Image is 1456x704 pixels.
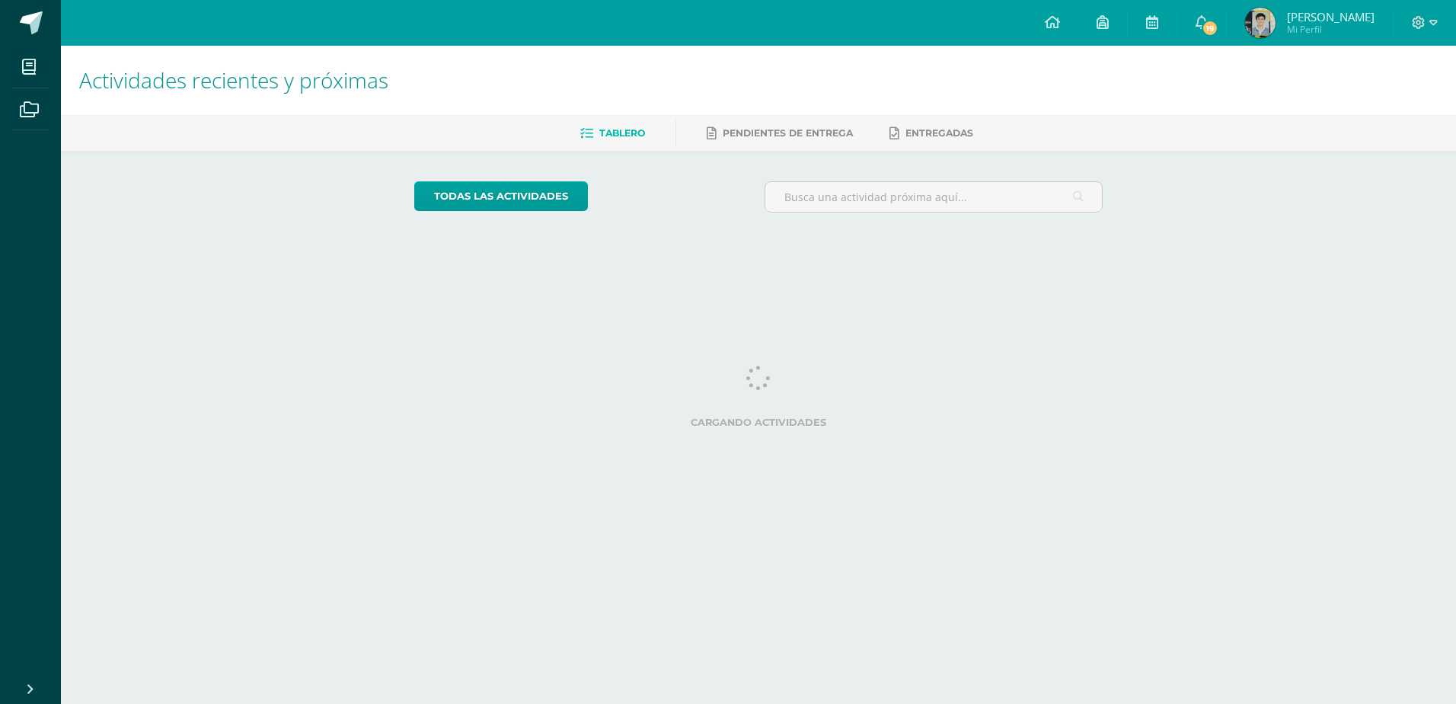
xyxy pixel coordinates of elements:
[889,121,973,146] a: Entregadas
[1287,9,1375,24] span: [PERSON_NAME]
[1202,20,1218,37] span: 19
[79,66,388,94] span: Actividades recientes y próximas
[414,181,588,211] a: todas las Actividades
[905,127,973,139] span: Entregadas
[1287,23,1375,36] span: Mi Perfil
[580,121,645,146] a: Tablero
[599,127,645,139] span: Tablero
[765,182,1103,212] input: Busca una actividad próxima aquí...
[707,121,853,146] a: Pendientes de entrega
[414,417,1103,428] label: Cargando actividades
[1245,8,1276,38] img: f75702042dcd3817f553f6ad75bec265.png
[723,127,853,139] span: Pendientes de entrega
